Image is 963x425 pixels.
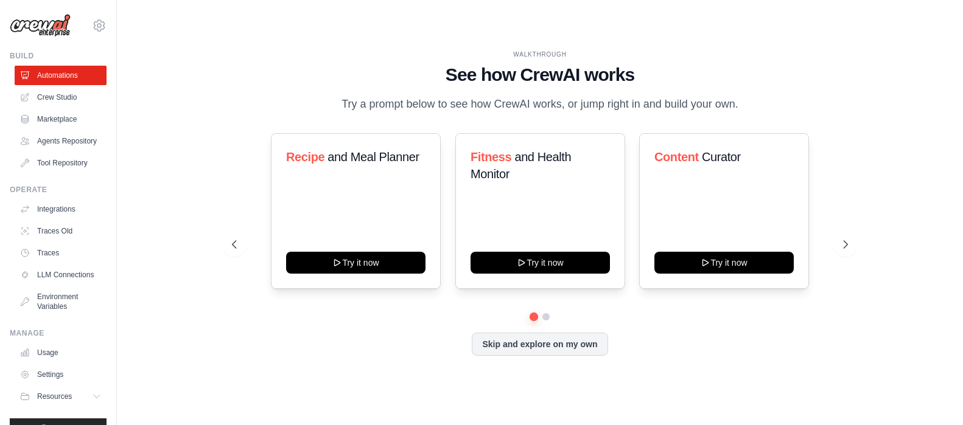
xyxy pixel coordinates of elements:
span: and Health Monitor [471,150,571,181]
a: Automations [15,66,107,85]
a: Integrations [15,199,107,219]
a: Crew Studio [15,88,107,107]
span: Recipe [286,150,324,164]
a: Environment Variables [15,287,107,316]
div: Manage [10,328,107,338]
button: Skip and explore on my own [472,333,608,356]
p: Try a prompt below to see how CrewAI works, or jump right in and build your own. [335,95,744,113]
img: Logo [10,14,71,37]
button: Try it now [654,252,794,274]
span: Fitness [471,150,511,164]
span: Content [654,150,699,164]
a: Agents Repository [15,131,107,151]
button: Resources [15,387,107,406]
button: Try it now [471,252,610,274]
a: Tool Repository [15,153,107,173]
div: Build [10,51,107,61]
a: Traces [15,243,107,263]
a: Settings [15,365,107,384]
a: LLM Connections [15,265,107,285]
h1: See how CrewAI works [232,64,849,86]
span: Curator [702,150,741,164]
iframe: Chat Widget [902,367,963,425]
div: WALKTHROUGH [232,50,849,59]
span: and Meal Planner [327,150,419,164]
a: Usage [15,343,107,362]
a: Traces Old [15,221,107,241]
a: Marketplace [15,109,107,129]
span: Resources [37,392,72,401]
button: Try it now [286,252,425,274]
div: Operate [10,185,107,195]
